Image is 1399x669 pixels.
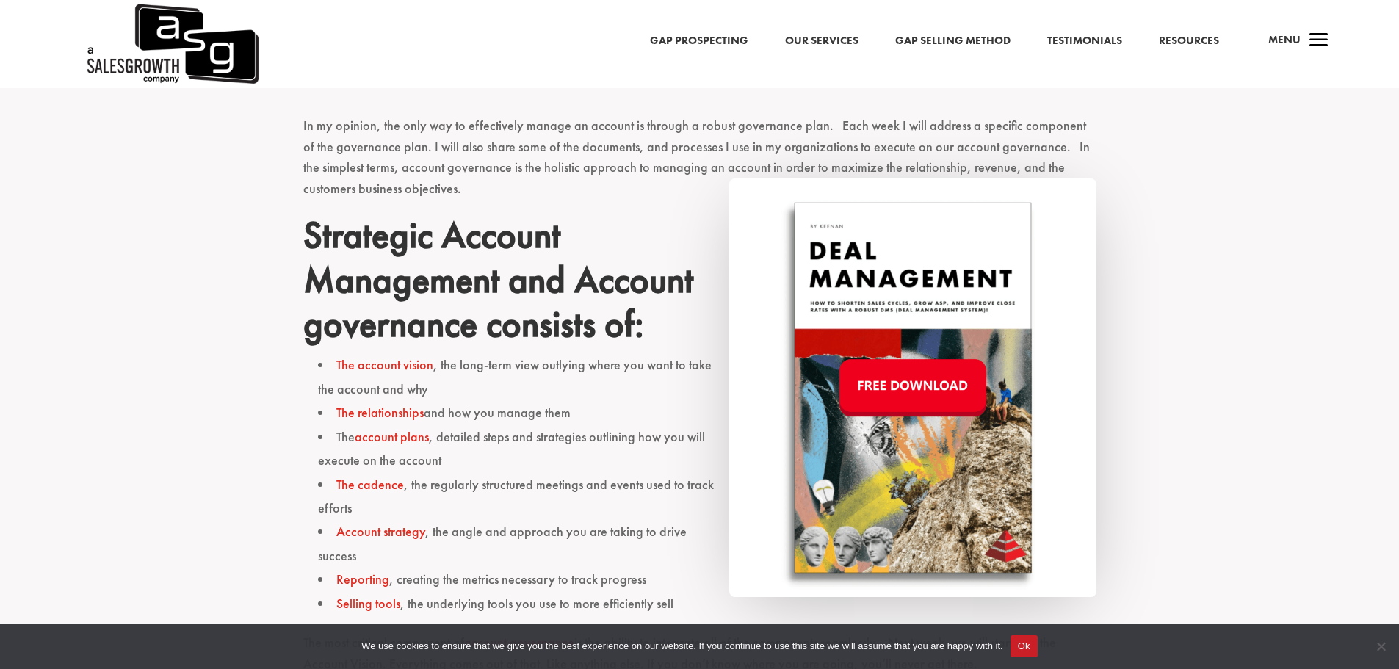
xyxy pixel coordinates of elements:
li: and how you manage them [318,401,1096,424]
li: , the long-term view outlying where you want to take the account and why [318,353,1096,401]
a: Our Services [785,32,858,51]
span: No [1373,639,1388,654]
li: , creating the metrics necessary to track progress [318,568,1096,591]
a: Gap Prospecting [650,32,748,51]
p: In my opinion, the only way to effectively manage an account is through a robust governance plan.... [303,115,1096,213]
a: Testimonials [1047,32,1122,51]
span: a [1304,26,1334,56]
li: , the underlying tools you use to more efficiently sell [318,592,1096,615]
a: Gap Selling Method [895,32,1011,51]
span: We use cookies to ensure that we give you the best experience on our website. If you continue to ... [361,639,1002,654]
a: Account strategy [336,523,425,540]
a: The account vision [336,356,433,373]
span: Menu [1268,32,1301,47]
button: Ok [1011,635,1038,657]
li: The , detailed steps and strategies outlining how you will execute on the account [318,425,1096,473]
h2: Strategic Account Management and Account governance consists of: [303,213,1096,353]
li: , the regularly structured meetings and events used to track efforts [318,473,1096,521]
a: Resources [1159,32,1219,51]
a: Selling tools [336,595,400,612]
a: The cadence [336,476,404,493]
a: Reporting [336,571,389,587]
a: account plans [355,428,429,445]
a: The relationships [336,404,424,421]
li: , the angle and approach you are taking to drive success [318,520,1096,568]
